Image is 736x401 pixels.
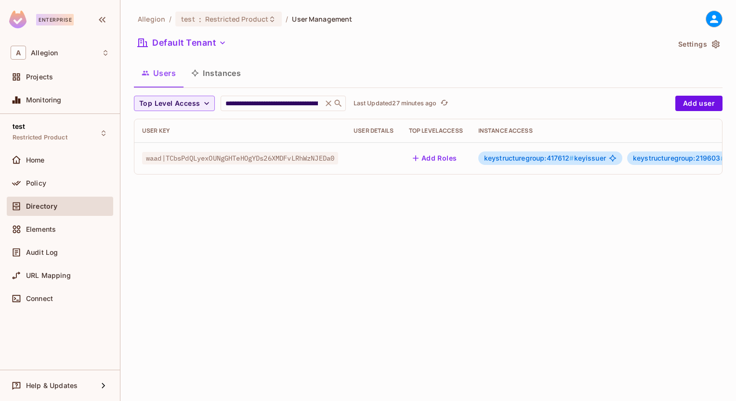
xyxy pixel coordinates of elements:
[11,46,26,60] span: A
[181,14,195,24] span: test
[26,156,45,164] span: Home
[354,127,394,135] div: User Details
[184,61,249,85] button: Instances
[169,14,171,24] li: /
[26,202,57,210] span: Directory
[9,11,26,28] img: SReyMgAAAABJRU5ErkJggg==
[409,127,463,135] div: Top Level Access
[26,272,71,279] span: URL Mapping
[138,14,165,24] span: the active workspace
[134,61,184,85] button: Users
[142,152,338,164] span: waad|TCbsPdQLyexOUNgGHTeHOgYDs26XMDFvLRhWzNJEDa0
[134,96,215,111] button: Top Level Access
[484,154,574,162] span: keystructuregroup:417612
[440,99,448,108] span: refresh
[484,154,606,162] span: keyissuer
[26,226,56,233] span: Elements
[134,35,230,50] button: Default Tenant
[721,154,725,162] span: #
[26,179,46,187] span: Policy
[139,98,200,110] span: Top Level Access
[26,295,53,302] span: Connect
[286,14,288,24] li: /
[142,127,338,135] div: User Key
[26,249,58,256] span: Audit Log
[569,154,574,162] span: #
[633,154,725,162] span: keystructuregroup:219603
[354,100,437,107] p: Last Updated 27 minutes ago
[675,96,723,111] button: Add user
[13,134,67,141] span: Restricted Product
[26,73,53,81] span: Projects
[31,49,58,57] span: Workspace: Allegion
[26,382,78,389] span: Help & Updates
[13,123,26,130] span: test
[198,15,202,23] span: :
[409,150,461,166] button: Add Roles
[205,14,268,24] span: Restricted Product
[437,98,450,109] span: Click to refresh data
[26,96,62,104] span: Monitoring
[36,14,74,25] div: Enterprise
[439,98,450,109] button: refresh
[674,37,723,52] button: Settings
[292,14,352,24] span: User Management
